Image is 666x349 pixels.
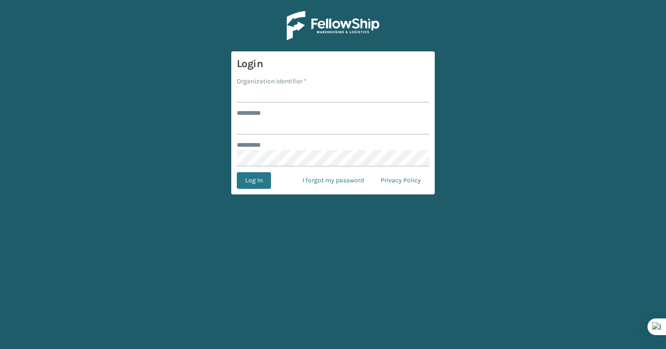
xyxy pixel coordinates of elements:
[372,172,429,189] a: Privacy Policy
[237,172,271,189] button: Log In
[294,172,372,189] a: I forgot my password
[237,76,307,86] label: Organization Identifier
[237,57,429,71] h3: Login
[287,11,379,40] img: Logo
